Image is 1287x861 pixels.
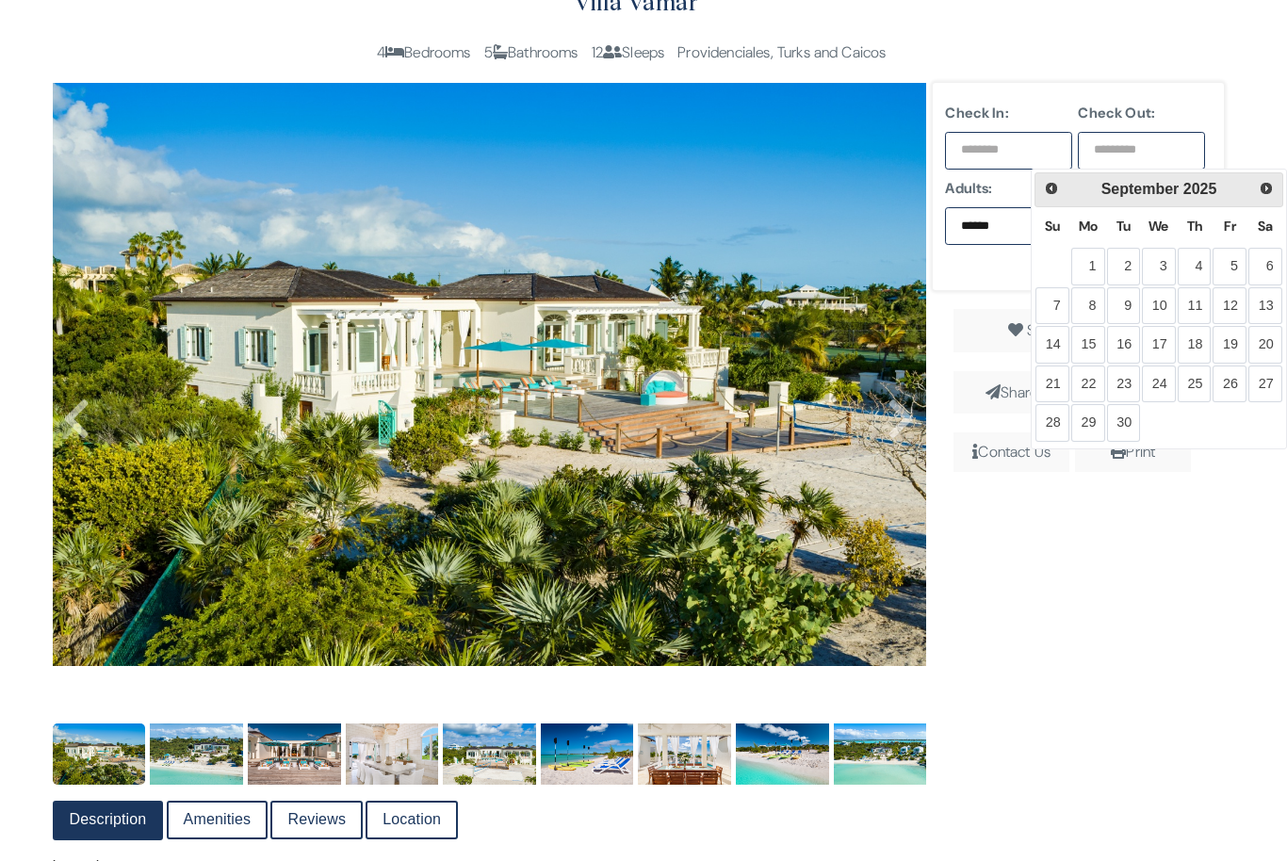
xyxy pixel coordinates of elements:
img: 0b44862f-edc1-4809-b56f-c99f26df1b84 [541,723,634,786]
a: 29 [1071,404,1105,442]
a: 13 [1248,287,1282,325]
a: 2 [1107,248,1141,285]
span: Saturday [1258,218,1273,235]
a: 27 [1248,366,1282,403]
span: 5 Bathrooms [484,42,578,62]
a: 8 [1071,287,1105,325]
span: Sunday [1045,218,1060,235]
a: 14 [1035,326,1069,364]
a: 21 [1035,366,1069,403]
img: 21c8b9ae-754b-4659-b830-d06ddd1a2d8b [638,723,731,786]
span: Friday [1224,218,1236,235]
label: Adults: [945,177,1072,200]
a: 25 [1178,366,1212,403]
a: 19 [1213,326,1246,364]
div: Print [1083,440,1183,464]
img: 96b92337-7516-4ae5-90b6-a5708fa2356a [346,723,439,786]
img: 04649ee2-d7f5-470e-8544-d4617103949c [834,723,927,786]
a: 22 [1071,366,1105,403]
a: Description [55,803,162,837]
a: 15 [1071,326,1105,364]
a: 18 [1178,326,1212,364]
span: Prev [1044,181,1059,196]
img: 046b3c7c-e31b-425e-8673-eae4ad8566a8 [53,723,146,786]
a: 28 [1035,404,1069,442]
a: 3 [1142,248,1176,285]
a: 24 [1142,366,1176,403]
a: 20 [1248,326,1282,364]
a: 1 [1071,248,1105,285]
a: Location [367,803,456,837]
a: Reviews [272,803,361,837]
span: Thursday [1187,218,1202,235]
span: Providenciales, Turks and Caicos [677,42,886,62]
a: 16 [1107,326,1141,364]
span: Tuesday [1116,218,1131,235]
span: Save to favorites [1027,320,1136,340]
label: Check In: [945,102,1072,124]
a: 17 [1142,326,1176,364]
span: 2025 [1183,181,1217,197]
span: 12 Sleeps [592,42,664,62]
a: 23 [1107,366,1141,403]
a: 9 [1107,287,1141,325]
a: 5 [1213,248,1246,285]
a: 26 [1213,366,1246,403]
a: 30 [1107,404,1141,442]
span: Monday [1079,218,1098,235]
span: Next [1259,181,1274,196]
span: Wednesday [1149,218,1168,235]
img: 6a036ec3-7710-428e-8552-a4ec9b7eb75c [443,723,536,786]
a: Next [1253,175,1280,203]
img: 1e4e9923-00bf-444e-a634-b2d68a73db33 [248,723,341,786]
span: Contact Us [953,432,1069,472]
span: 4 Bedrooms [377,42,471,62]
span: Share [953,371,1069,414]
a: 12 [1213,287,1246,325]
a: 10 [1142,287,1176,325]
a: Amenities [169,803,267,837]
a: Prev [1037,175,1065,203]
a: 6 [1248,248,1282,285]
a: 7 [1035,287,1069,325]
img: 6a444fb6-a4bb-4016-a88f-40ab361ed023 [150,723,243,786]
a: 4 [1178,248,1212,285]
img: 2af04fa0-b4ba-43b3-b79d-9fdedda85cf6 [736,723,829,786]
a: 11 [1178,287,1212,325]
label: Check Out: [1078,102,1205,124]
span: September [1101,181,1180,197]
